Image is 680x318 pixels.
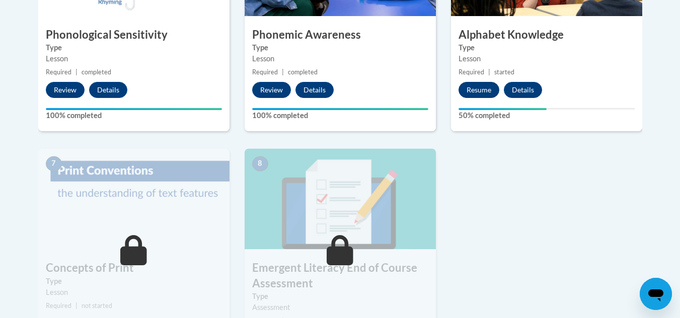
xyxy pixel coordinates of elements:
[282,68,284,76] span: |
[89,82,127,98] button: Details
[245,149,436,249] img: Course Image
[46,110,222,121] label: 100% completed
[488,68,490,76] span: |
[504,82,542,98] button: Details
[295,82,334,98] button: Details
[46,276,222,287] label: Type
[252,108,428,110] div: Your progress
[459,82,499,98] button: Resume
[38,27,230,43] h3: Phonological Sensitivity
[252,302,428,313] div: Assessment
[75,68,78,76] span: |
[82,302,112,309] span: not started
[46,68,71,76] span: Required
[46,156,62,171] span: 7
[38,260,230,276] h3: Concepts of Print
[252,110,428,121] label: 100% completed
[252,291,428,302] label: Type
[46,42,222,53] label: Type
[459,42,635,53] label: Type
[46,53,222,64] div: Lesson
[451,27,642,43] h3: Alphabet Knowledge
[459,108,547,110] div: Your progress
[288,68,318,76] span: completed
[640,278,672,310] iframe: Button to launch messaging window
[252,68,278,76] span: Required
[75,302,78,309] span: |
[82,68,111,76] span: completed
[252,42,428,53] label: Type
[494,68,514,76] span: started
[46,287,222,298] div: Lesson
[46,108,222,110] div: Your progress
[245,27,436,43] h3: Phonemic Awareness
[459,110,635,121] label: 50% completed
[252,53,428,64] div: Lesson
[245,260,436,291] h3: Emergent Literacy End of Course Assessment
[252,156,268,171] span: 8
[252,82,291,98] button: Review
[459,53,635,64] div: Lesson
[459,68,484,76] span: Required
[38,149,230,249] img: Course Image
[46,82,85,98] button: Review
[46,302,71,309] span: Required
